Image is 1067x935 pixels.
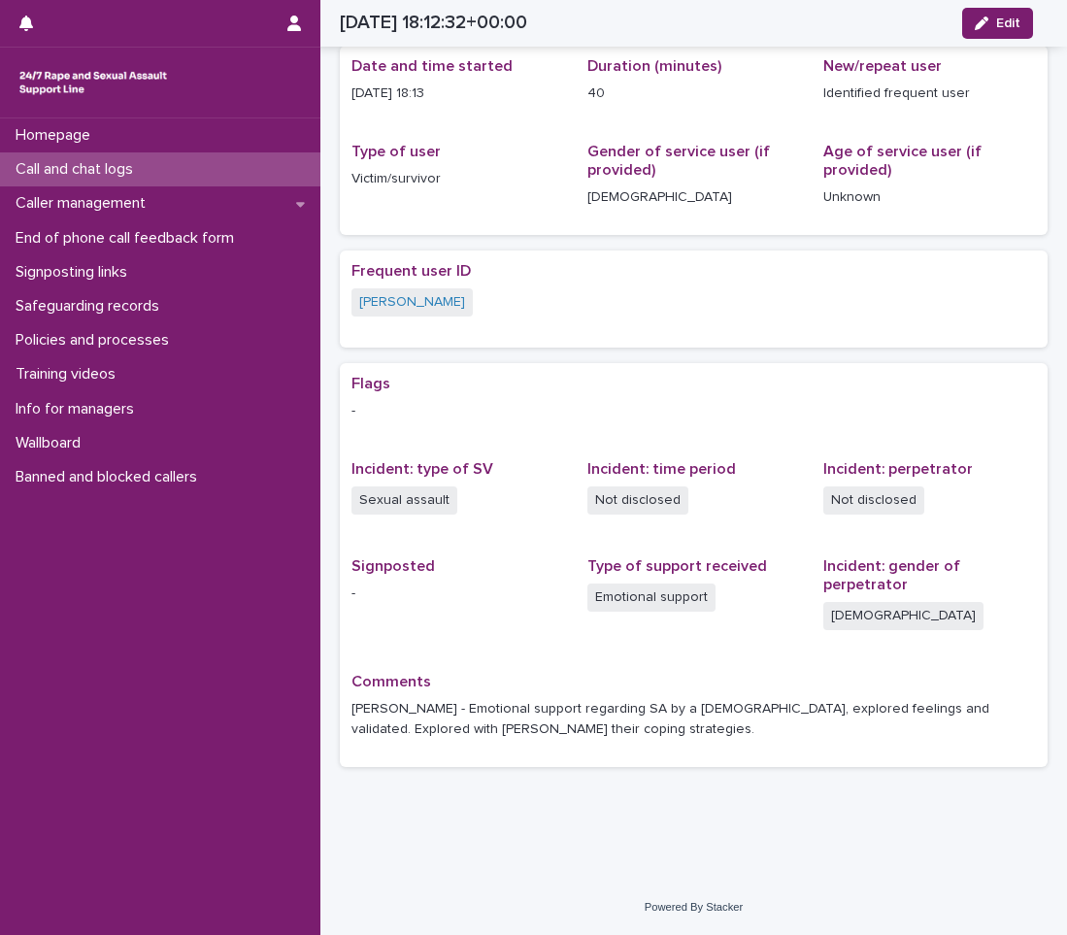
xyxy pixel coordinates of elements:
[823,461,973,477] span: Incident: perpetrator
[962,8,1033,39] button: Edit
[351,263,471,279] span: Frequent user ID
[587,584,716,612] span: Emotional support
[351,376,390,391] span: Flags
[351,169,564,189] p: Victim/survivor
[8,400,150,418] p: Info for managers
[8,468,213,486] p: Banned and blocked callers
[8,365,131,384] p: Training videos
[351,144,441,159] span: Type of user
[351,486,457,515] span: Sexual assault
[587,486,688,515] span: Not disclosed
[8,434,96,452] p: Wallboard
[8,194,161,213] p: Caller management
[351,674,431,689] span: Comments
[823,187,1036,208] p: Unknown
[587,187,800,208] p: [DEMOGRAPHIC_DATA]
[823,144,982,178] span: Age of service user (if provided)
[587,558,767,574] span: Type of support received
[351,401,1036,421] p: -
[587,144,770,178] span: Gender of service user (if provided)
[823,58,942,74] span: New/repeat user
[359,292,465,313] a: [PERSON_NAME]
[8,263,143,282] p: Signposting links
[645,901,743,913] a: Powered By Stacker
[587,58,721,74] span: Duration (minutes)
[8,229,250,248] p: End of phone call feedback form
[8,331,184,350] p: Policies and processes
[587,83,800,104] p: 40
[351,58,513,74] span: Date and time started
[351,699,1036,740] p: [PERSON_NAME] - Emotional support regarding SA by a [DEMOGRAPHIC_DATA], explored feelings and val...
[351,83,564,104] p: [DATE] 18:13
[340,12,527,34] h2: [DATE] 18:12:32+00:00
[823,486,924,515] span: Not disclosed
[8,297,175,316] p: Safeguarding records
[16,63,171,102] img: rhQMoQhaT3yELyF149Cw
[8,160,149,179] p: Call and chat logs
[823,602,984,630] span: [DEMOGRAPHIC_DATA]
[823,558,960,592] span: Incident: gender of perpetrator
[8,126,106,145] p: Homepage
[996,17,1020,30] span: Edit
[587,461,736,477] span: Incident: time period
[351,461,493,477] span: Incident: type of SV
[351,584,564,604] p: -
[351,558,435,574] span: Signposted
[823,83,1036,104] p: Identified frequent user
